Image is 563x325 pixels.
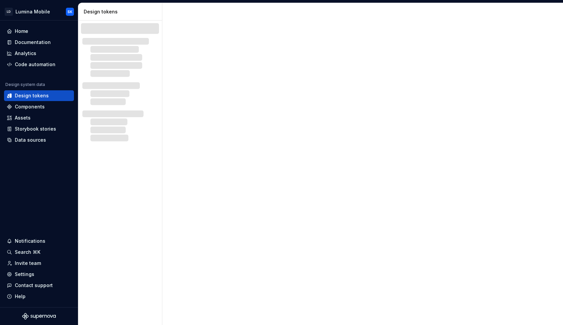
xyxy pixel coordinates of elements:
a: Storybook stories [4,124,74,134]
div: SK [68,9,72,14]
div: Design system data [5,82,45,87]
div: Data sources [15,137,46,143]
a: Assets [4,112,74,123]
div: LD [5,8,13,16]
button: Search ⌘K [4,247,74,258]
button: Help [4,291,74,302]
a: Analytics [4,48,74,59]
button: Notifications [4,236,74,246]
div: Search ⌘K [15,249,40,256]
div: Assets [15,114,31,121]
a: Design tokens [4,90,74,101]
div: Analytics [15,50,36,57]
a: Documentation [4,37,74,48]
a: Settings [4,269,74,280]
div: Help [15,293,26,300]
div: Code automation [15,61,55,68]
svg: Supernova Logo [22,313,56,320]
div: Design tokens [15,92,49,99]
div: Home [15,28,28,35]
div: Settings [15,271,34,278]
a: Home [4,26,74,37]
div: Contact support [15,282,53,289]
div: Documentation [15,39,51,46]
a: Components [4,101,74,112]
button: Contact support [4,280,74,291]
div: Components [15,103,45,110]
div: Lumina Mobile [15,8,50,15]
a: Invite team [4,258,74,269]
button: LDLumina MobileSK [1,4,77,19]
a: Code automation [4,59,74,70]
div: Notifications [15,238,45,244]
div: Design tokens [84,8,159,15]
a: Data sources [4,135,74,145]
div: Storybook stories [15,126,56,132]
div: Invite team [15,260,41,267]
